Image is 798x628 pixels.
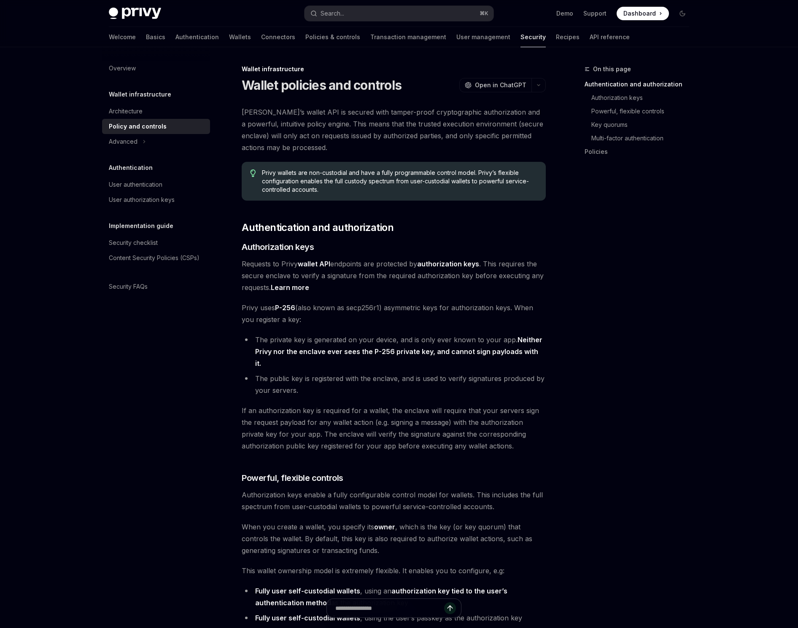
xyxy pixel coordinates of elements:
[617,7,669,20] a: Dashboard
[102,119,210,134] a: Policy and controls
[242,78,402,93] h1: Wallet policies and controls
[335,599,444,617] input: Ask a question...
[444,602,456,614] button: Send message
[271,283,309,292] a: Learn more
[242,106,546,153] span: [PERSON_NAME]’s wallet API is secured with tamper-proof cryptographic authorization and a powerfu...
[623,9,656,18] span: Dashboard
[102,235,210,250] a: Security checklist
[459,78,531,92] button: Open in ChatGPT
[242,258,546,293] span: Requests to Privy endpoints are protected by . This requires the secure enclave to verify a signa...
[242,302,546,325] span: Privy uses (also known as secp256r1) asymmetric keys for authorization keys. When you register a ...
[109,121,167,132] div: Policy and controls
[242,65,546,73] div: Wallet infrastructure
[109,27,136,47] a: Welcome
[109,221,173,231] h5: Implementation guide
[305,27,360,47] a: Policies & controls
[102,134,210,149] button: Advanced
[242,489,546,513] span: Authorization keys enable a fully configurable control model for wallets. This includes the full ...
[585,91,696,105] a: Authorization keys
[250,169,256,177] svg: Tip
[109,63,136,73] div: Overview
[590,27,630,47] a: API reference
[585,145,696,158] a: Policies
[102,177,210,192] a: User authentication
[109,8,161,19] img: dark logo
[262,169,537,194] span: Privy wallets are non-custodial and have a fully programmable control model. Privy’s flexible con...
[109,180,162,190] div: User authentication
[593,64,631,74] span: On this page
[109,163,153,173] h5: Authentication
[480,10,488,17] span: ⌘ K
[109,137,137,147] div: Advanced
[585,105,696,118] a: Powerful, flexible controls
[417,260,479,268] strong: authorization keys
[321,8,344,19] div: Search...
[275,303,295,312] a: P-256
[109,89,171,99] h5: Wallet infrastructure
[676,7,689,20] button: Toggle dark mode
[261,27,295,47] a: Connectors
[255,335,542,368] strong: Neither Privy nor the enclave ever sees the P-256 private key, and cannot sign payloads with it.
[175,27,219,47] a: Authentication
[298,260,330,268] a: wallet API
[102,61,210,76] a: Overview
[456,27,510,47] a: User management
[242,334,546,369] li: The private key is generated on your device, and is only ever known to your app.
[556,9,573,18] a: Demo
[374,523,395,531] strong: owner
[146,27,165,47] a: Basics
[583,9,607,18] a: Support
[109,282,148,292] div: Security FAQs
[242,585,546,609] li: , using an as the authorization key
[370,27,446,47] a: Transaction management
[242,472,343,484] span: Powerful, flexible controls
[585,132,696,145] a: Multi-factor authentication
[109,106,143,116] div: Architecture
[585,118,696,132] a: Key quorums
[556,27,580,47] a: Recipes
[475,81,526,89] span: Open in ChatGPT
[102,250,210,266] a: Content Security Policies (CSPs)
[242,565,546,577] span: This wallet ownership model is extremely flexible. It enables you to configure, e.g:
[242,221,394,234] span: Authentication and authorization
[229,27,251,47] a: Wallets
[520,27,546,47] a: Security
[305,6,493,21] button: Search...⌘K
[242,373,546,396] li: The public key is registered with the enclave, and is used to verify signatures produced by your ...
[102,192,210,207] a: User authorization keys
[242,521,546,556] span: When you create a wallet, you specify its , which is the key (or key quorum) that controls the wa...
[585,78,696,91] a: Authentication and authorization
[109,253,199,263] div: Content Security Policies (CSPs)
[242,405,546,452] span: If an authorization key is required for a wallet, the enclave will require that your servers sign...
[242,241,314,253] span: Authorization keys
[102,279,210,294] a: Security FAQs
[109,238,158,248] div: Security checklist
[109,195,175,205] div: User authorization keys
[255,587,360,595] strong: Fully user self-custodial wallets
[102,104,210,119] a: Architecture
